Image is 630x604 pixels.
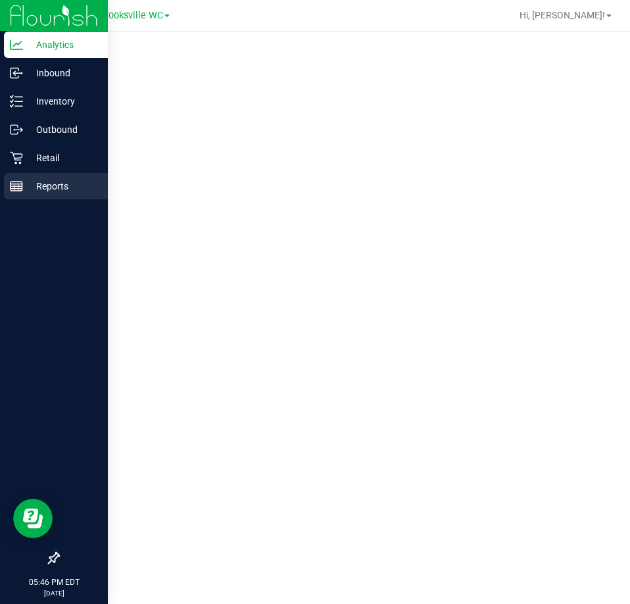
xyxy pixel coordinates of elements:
p: [DATE] [6,588,102,598]
inline-svg: Analytics [10,38,23,51]
p: Inventory [23,93,102,109]
inline-svg: Inventory [10,95,23,108]
iframe: Resource center [13,499,53,538]
p: Retail [23,150,102,166]
span: Hi, [PERSON_NAME]! [520,10,605,20]
p: Outbound [23,122,102,138]
inline-svg: Retail [10,151,23,164]
p: 05:46 PM EDT [6,576,102,588]
p: Reports [23,178,102,194]
inline-svg: Outbound [10,123,23,136]
p: Inbound [23,65,102,81]
inline-svg: Inbound [10,66,23,80]
inline-svg: Reports [10,180,23,193]
span: Brooksville WC [99,10,163,21]
p: Analytics [23,37,102,53]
